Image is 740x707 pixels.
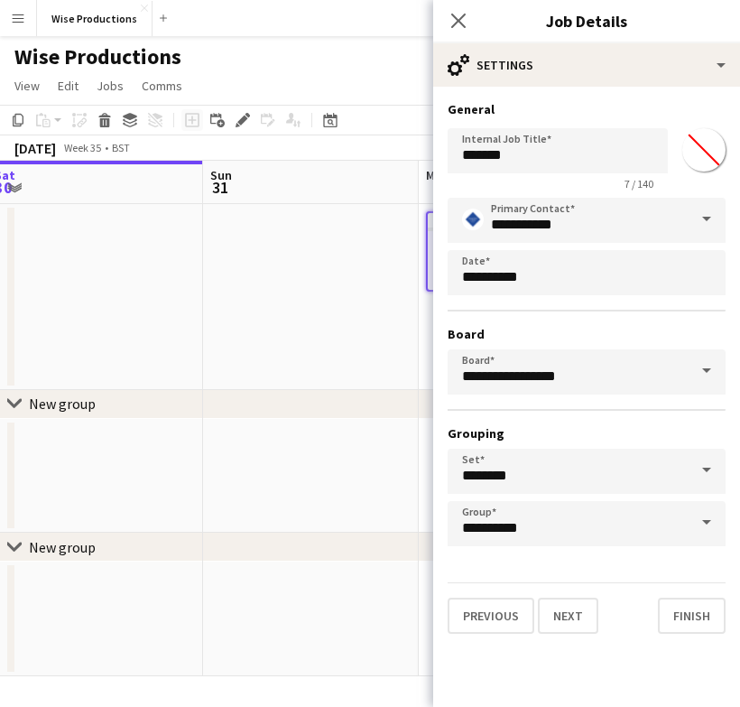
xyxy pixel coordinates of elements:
div: Draft [428,213,626,228]
h3: Grouping [448,425,726,442]
span: Sun [210,167,232,183]
button: Next [538,598,598,634]
a: Edit [51,74,86,98]
span: Jobs [97,78,124,94]
span: Week 35 [60,141,105,154]
a: View [7,74,47,98]
span: 1 [423,177,449,198]
div: BST [112,141,130,154]
span: Edit [58,78,79,94]
h1: Wise Productions [14,43,181,70]
h3: Job Details [433,9,740,33]
button: Finish [658,598,726,634]
app-job-card: DraftNew job [426,211,628,292]
div: New group [29,538,96,556]
a: Jobs [89,74,131,98]
button: Wise Productions [37,1,153,36]
button: Previous [448,598,534,634]
h3: New job [428,254,626,270]
h3: Board [448,326,726,342]
div: New group [29,395,96,413]
div: Settings [433,43,740,87]
h3: General [448,101,726,117]
span: 7 / 140 [610,177,668,191]
span: View [14,78,40,94]
a: Comms [134,74,190,98]
span: Mon [426,167,449,183]
span: 31 [208,177,232,198]
span: Comms [142,78,182,94]
div: [DATE] [14,139,56,157]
